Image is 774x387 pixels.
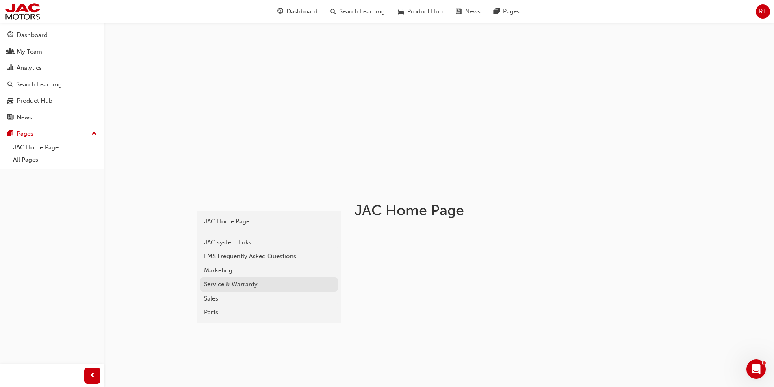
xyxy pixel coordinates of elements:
[204,217,334,226] div: JAC Home Page
[3,77,100,92] a: Search Learning
[3,26,100,126] button: DashboardMy TeamAnalyticsSearch LearningProduct HubNews
[271,3,324,20] a: guage-iconDashboard
[16,80,62,89] div: Search Learning
[7,32,13,39] span: guage-icon
[7,81,13,89] span: search-icon
[456,6,462,17] span: news-icon
[494,6,500,17] span: pages-icon
[17,113,32,122] div: News
[204,266,334,275] div: Marketing
[91,129,97,139] span: up-icon
[339,7,385,16] span: Search Learning
[277,6,283,17] span: guage-icon
[200,214,338,229] a: JAC Home Page
[487,3,526,20] a: pages-iconPages
[3,28,100,43] a: Dashboard
[17,96,52,106] div: Product Hub
[3,61,100,76] a: Analytics
[200,305,338,320] a: Parts
[89,371,95,381] span: prev-icon
[503,7,520,16] span: Pages
[200,292,338,306] a: Sales
[204,294,334,303] div: Sales
[17,63,42,73] div: Analytics
[204,308,334,317] div: Parts
[17,129,33,138] div: Pages
[7,65,13,72] span: chart-icon
[324,3,391,20] a: search-iconSearch Learning
[391,3,449,20] a: car-iconProduct Hub
[10,154,100,166] a: All Pages
[200,249,338,264] a: LMS Frequently Asked Questions
[10,141,100,154] a: JAC Home Page
[7,97,13,105] span: car-icon
[204,252,334,261] div: LMS Frequently Asked Questions
[3,44,100,59] a: My Team
[3,93,100,108] a: Product Hub
[7,130,13,138] span: pages-icon
[398,6,404,17] span: car-icon
[759,7,767,16] span: RT
[449,3,487,20] a: news-iconNews
[200,264,338,278] a: Marketing
[756,4,770,19] button: RT
[3,126,100,141] button: Pages
[465,7,481,16] span: News
[7,48,13,56] span: people-icon
[286,7,317,16] span: Dashboard
[330,6,336,17] span: search-icon
[17,30,48,40] div: Dashboard
[200,277,338,292] a: Service & Warranty
[407,7,443,16] span: Product Hub
[7,114,13,121] span: news-icon
[746,359,766,379] iframe: Intercom live chat
[204,238,334,247] div: JAC system links
[200,236,338,250] a: JAC system links
[17,47,42,56] div: My Team
[204,280,334,289] div: Service & Warranty
[3,110,100,125] a: News
[4,2,41,21] img: jac-portal
[354,201,621,219] h1: JAC Home Page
